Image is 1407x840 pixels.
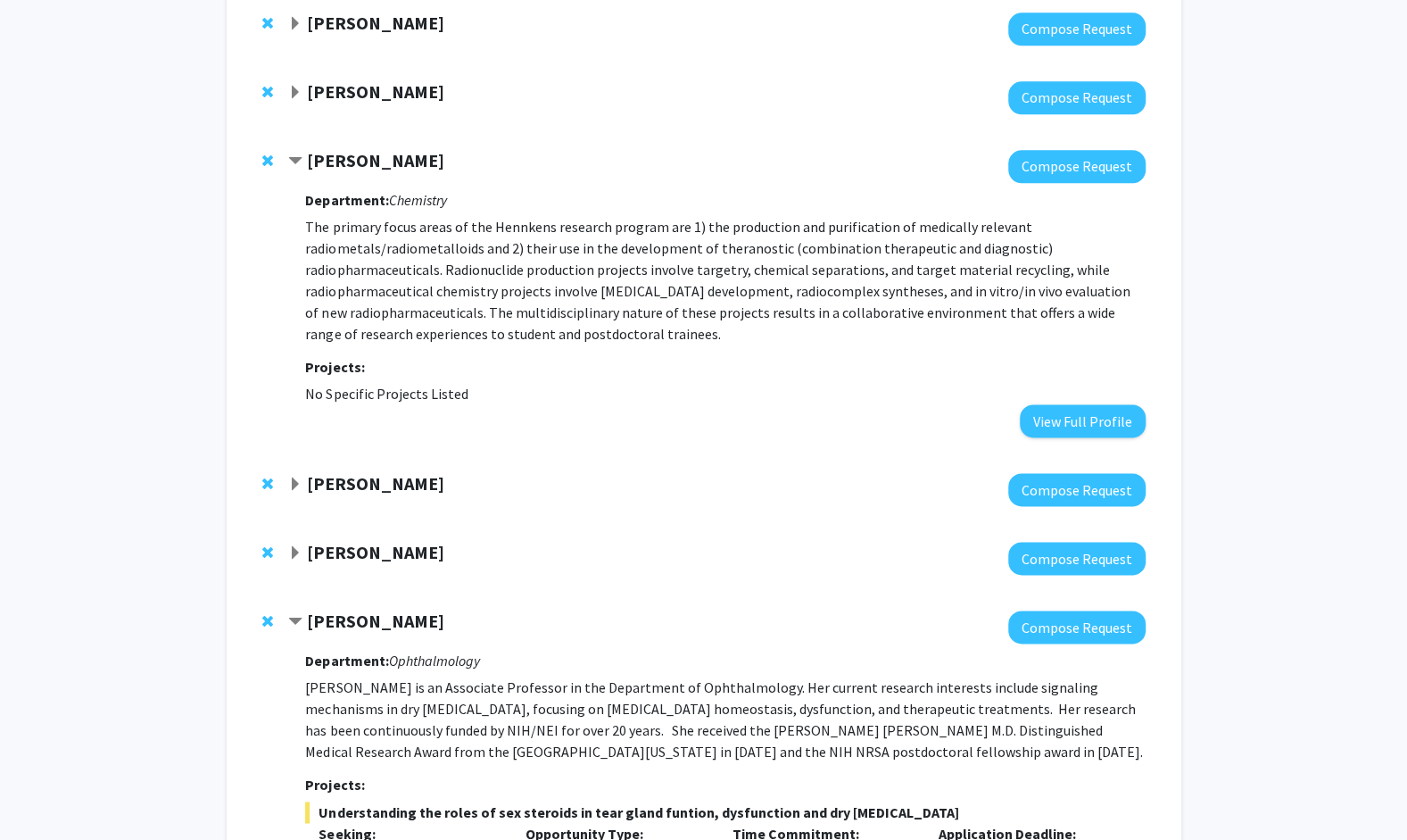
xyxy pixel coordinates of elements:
strong: Department: [305,652,388,670]
strong: [PERSON_NAME] [307,541,444,563]
span: Expand Anand Chandrasekhar Bookmark [288,86,302,100]
p: The primary focus areas of the Hennkens research program are 1) the production and purification o... [305,216,1145,345]
button: Compose Request to Kurt Brorsen [1008,473,1146,506]
span: Remove Lixing Reneker from bookmarks [262,614,273,628]
strong: Department: [305,191,388,209]
strong: [PERSON_NAME] [307,12,444,34]
strong: [PERSON_NAME] [307,149,444,171]
span: Remove Anand Chandrasekhar from bookmarks [262,85,273,99]
button: Compose Request to Pamela Brown [1008,12,1146,46]
span: Expand Kurt Brorsen Bookmark [288,478,302,492]
strong: Projects: [305,776,364,794]
strong: [PERSON_NAME] [307,472,444,495]
button: View Full Profile [1020,404,1146,437]
span: Contract Lixing Reneker Bookmark [288,615,302,629]
button: Compose Request to Praveen Rao [1008,542,1146,575]
span: Remove Heather Hennkens from bookmarks [262,154,273,168]
button: Compose Request to Lixing Reneker [1008,611,1146,644]
i: Ophthalmology [388,652,479,670]
p: [PERSON_NAME] is an Associate Professor in the Department of Ophthalmology. Her current research ... [305,677,1145,762]
span: Understanding the roles of sex steroids in tear gland funtion, dysfunction and dry [MEDICAL_DATA] [305,802,1145,823]
button: Compose Request to Heather Hennkens [1008,150,1146,183]
strong: Projects: [305,358,364,376]
span: Remove Praveen Rao from bookmarks [262,545,273,560]
iframe: Chat [13,760,76,827]
button: Compose Request to Anand Chandrasekhar [1008,81,1146,114]
span: Expand Pamela Brown Bookmark [288,17,302,31]
strong: [PERSON_NAME] [307,80,444,103]
span: Contract Heather Hennkens Bookmark [288,154,302,169]
strong: [PERSON_NAME] [307,610,444,632]
span: Remove Kurt Brorsen from bookmarks [262,477,273,491]
span: Remove Pamela Brown from bookmarks [262,16,273,30]
span: No Specific Projects Listed [305,385,468,403]
i: Chemistry [388,191,446,209]
span: Expand Praveen Rao Bookmark [288,546,302,561]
